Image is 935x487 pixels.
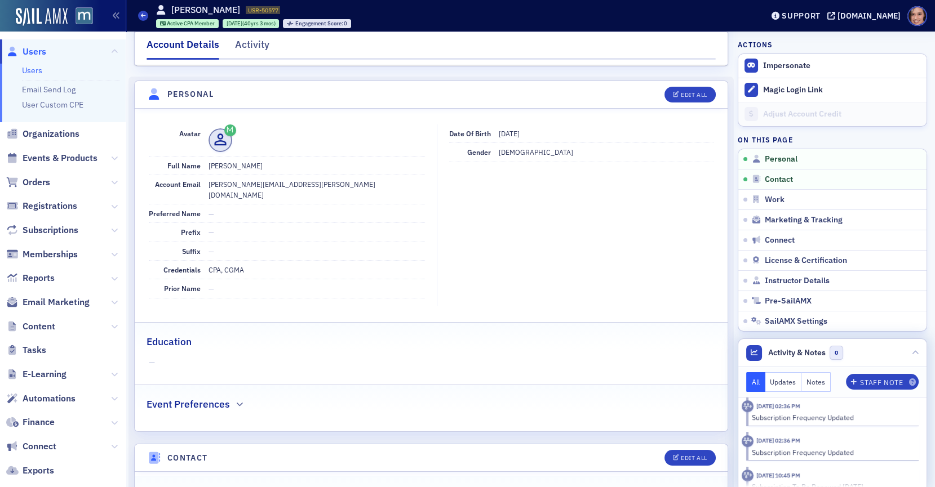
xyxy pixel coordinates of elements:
[830,346,844,360] span: 0
[163,265,201,274] span: Credentials
[235,37,269,58] div: Activity
[742,400,754,412] div: Activity
[681,92,707,98] div: Edit All
[227,20,242,27] span: [DATE]
[295,20,344,27] span: Engagement Score :
[23,296,90,309] span: Email Marketing
[181,227,201,236] span: Prefix
[23,248,78,261] span: Memberships
[765,276,830,286] span: Instructor Details
[756,471,800,479] time: 6/24/2023 10:45 PM
[763,61,810,71] button: Impersonate
[23,200,77,212] span: Registrations
[23,176,50,189] span: Orders
[6,440,56,453] a: Connect
[6,176,50,189] a: Orders
[801,372,831,392] button: Notes
[6,344,46,356] a: Tasks
[765,215,843,225] span: Marketing & Tracking
[209,284,214,293] span: —
[664,450,715,466] button: Edit All
[23,152,98,164] span: Events & Products
[6,200,77,212] a: Registrations
[149,209,201,218] span: Preferred Name
[681,455,707,461] div: Edit All
[283,19,351,28] div: Engagement Score: 0
[23,272,55,284] span: Reports
[763,109,921,119] div: Adjust Account Credit
[209,175,426,204] dd: [PERSON_NAME][EMAIL_ADDRESS][PERSON_NAME][DOMAIN_NAME]
[846,374,919,390] button: Staff Note
[756,402,800,410] time: 6/26/2023 02:36 PM
[738,39,773,50] h4: Actions
[765,316,827,327] span: SailAMX Settings
[22,65,42,75] a: Users
[248,6,278,14] span: USR-50577
[149,357,714,369] span: —
[23,416,55,428] span: Finance
[23,344,46,356] span: Tasks
[765,256,847,266] span: License & Certification
[499,129,520,138] span: [DATE]
[179,129,201,138] span: Avatar
[6,128,79,140] a: Organizations
[499,143,714,161] dd: [DEMOGRAPHIC_DATA]
[23,464,54,477] span: Exports
[209,157,426,175] dd: [PERSON_NAME]
[16,8,68,26] img: SailAMX
[738,135,927,145] h4: On this page
[837,11,901,21] div: [DOMAIN_NAME]
[76,7,93,25] img: SailAMX
[184,20,215,27] span: CPA Member
[167,20,184,27] span: Active
[742,435,754,447] div: Activity
[147,334,192,349] h2: Education
[738,78,927,102] button: Magic Login Link
[6,296,90,309] a: Email Marketing
[171,4,240,16] h1: [PERSON_NAME]
[752,447,911,457] div: Subscription Frequency Updated
[907,6,927,26] span: Profile
[6,464,54,477] a: Exports
[23,128,79,140] span: Organizations
[147,37,219,60] div: Account Details
[768,347,826,359] span: Activity & Notes
[182,247,201,256] span: Suffix
[23,46,46,58] span: Users
[209,261,426,279] dd: CPA, CGMA
[155,180,201,189] span: Account Email
[23,320,55,333] span: Content
[23,440,56,453] span: Connect
[167,161,201,170] span: Full Name
[765,372,802,392] button: Updates
[209,247,214,256] span: —
[746,372,765,392] button: All
[860,379,903,386] div: Staff Note
[147,397,230,412] h2: Event Preferences
[6,416,55,428] a: Finance
[6,320,55,333] a: Content
[765,195,785,205] span: Work
[6,248,78,261] a: Memberships
[738,102,927,126] a: Adjust Account Credit
[6,392,76,405] a: Automations
[23,224,78,236] span: Subscriptions
[227,20,275,27] div: (40yrs 3mos)
[449,129,491,138] span: Date of Birth
[765,175,793,185] span: Contact
[6,272,55,284] a: Reports
[209,209,214,218] span: —
[22,84,76,95] a: Email Send Log
[6,46,46,58] a: Users
[22,100,83,110] a: User Custom CPE
[23,368,67,381] span: E-Learning
[223,19,279,28] div: 1985-05-01 00:00:00
[6,152,98,164] a: Events & Products
[156,19,219,28] div: Active: Active: CPA Member
[756,436,800,444] time: 6/26/2023 02:36 PM
[167,88,214,100] h4: Personal
[763,85,921,95] div: Magic Login Link
[68,7,93,26] a: View Homepage
[467,148,491,157] span: Gender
